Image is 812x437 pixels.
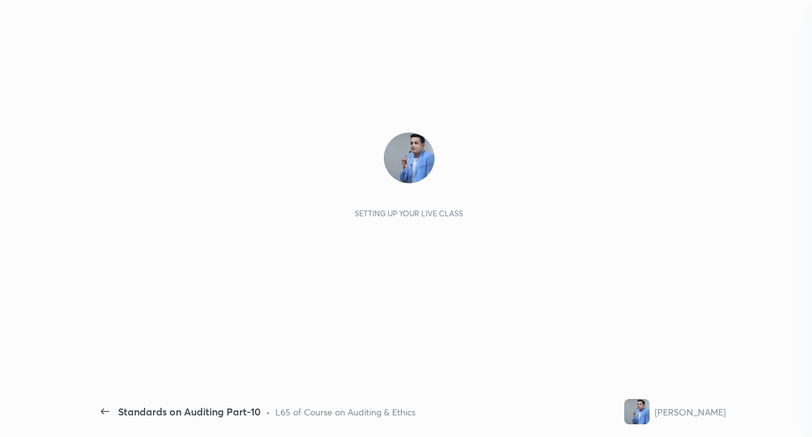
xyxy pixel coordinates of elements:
[118,404,261,419] div: Standards on Auditing Part-10
[355,209,463,218] div: Setting up your live class
[655,405,726,419] div: [PERSON_NAME]
[275,405,416,419] div: L65 of Course on Auditing & Ethics
[624,399,650,424] img: 5a270568c3c64797abd277386626bc37.jpg
[384,133,435,183] img: 5a270568c3c64797abd277386626bc37.jpg
[266,405,270,419] div: •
